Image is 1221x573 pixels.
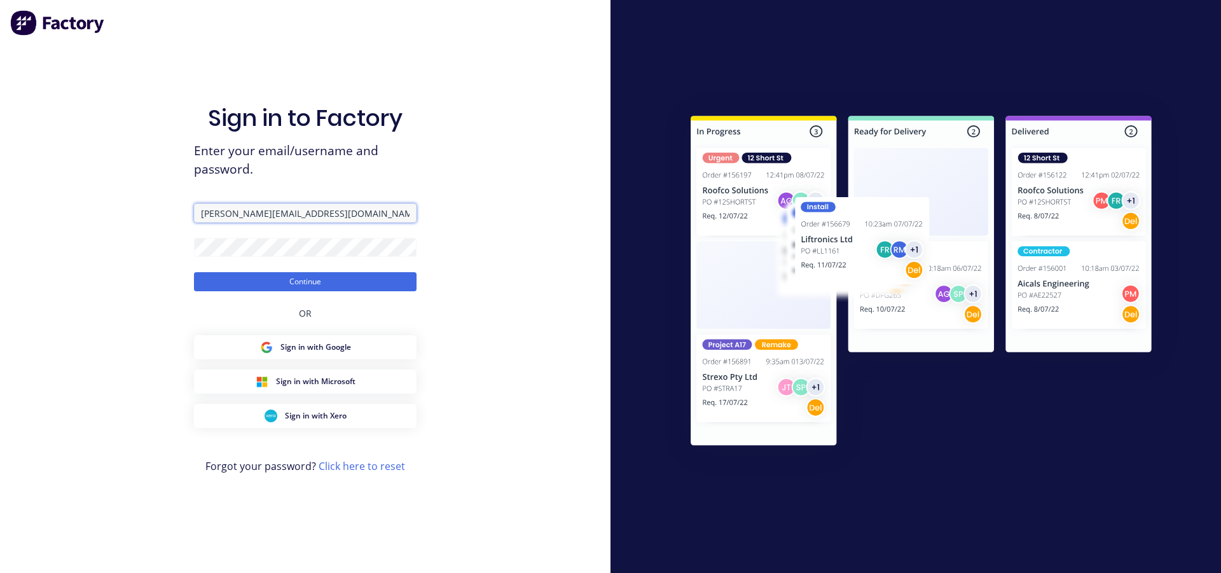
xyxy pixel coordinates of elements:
[663,90,1180,476] img: Sign in
[260,341,273,354] img: Google Sign in
[194,272,417,291] button: Continue
[10,10,106,36] img: Factory
[194,142,417,179] span: Enter your email/username and password.
[319,459,405,473] a: Click here to reset
[194,404,417,428] button: Xero Sign inSign in with Xero
[194,335,417,359] button: Google Sign inSign in with Google
[285,410,347,422] span: Sign in with Xero
[194,204,417,223] input: Email/Username
[194,369,417,394] button: Microsoft Sign inSign in with Microsoft
[256,375,268,388] img: Microsoft Sign in
[208,104,403,132] h1: Sign in to Factory
[205,459,405,474] span: Forgot your password?
[299,291,312,335] div: OR
[280,342,351,353] span: Sign in with Google
[276,376,355,387] span: Sign in with Microsoft
[265,410,277,422] img: Xero Sign in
